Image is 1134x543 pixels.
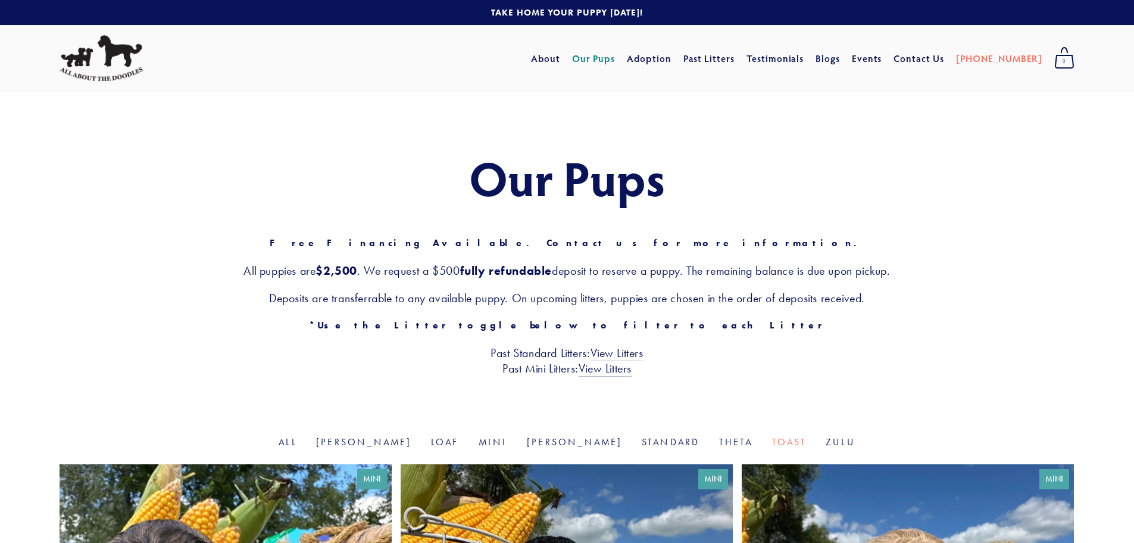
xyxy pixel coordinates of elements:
[683,52,735,64] a: Past Litters
[956,48,1042,69] a: [PHONE_NUMBER]
[316,436,412,448] a: [PERSON_NAME]
[309,319,825,331] strong: *Use the Litter toggle below to filter to each Litter
[270,237,864,249] strong: Free Financing Available. Contact us for more information.
[479,436,508,448] a: Mini
[746,48,804,69] a: Testimonials
[460,263,552,278] strong: fully refundable
[894,48,944,69] a: Contact Us
[772,436,807,448] a: Toast
[531,48,560,69] a: About
[60,35,143,82] img: All About The Doodles
[826,436,855,448] a: Zulu
[852,48,882,69] a: Events
[60,290,1074,306] h3: Deposits are transferrable to any available puppy. On upcoming litters, puppies are chosen in the...
[579,361,632,377] a: View Litters
[279,436,297,448] a: All
[816,48,840,69] a: Blogs
[591,346,643,361] a: View Litters
[642,436,700,448] a: Standard
[60,151,1074,204] h1: Our Pups
[527,436,623,448] a: [PERSON_NAME]
[627,48,671,69] a: Adoption
[1054,54,1074,69] span: 0
[1048,44,1080,73] a: 0 items in cart
[315,263,357,278] strong: $2,500
[719,436,753,448] a: Theta
[60,263,1074,278] h3: All puppies are . We request a $500 deposit to reserve a puppy. The remaining balance is due upon...
[431,436,460,448] a: Loaf
[60,345,1074,376] h3: Past Standard Litters: Past Mini Litters:
[572,48,616,69] a: Our Pups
